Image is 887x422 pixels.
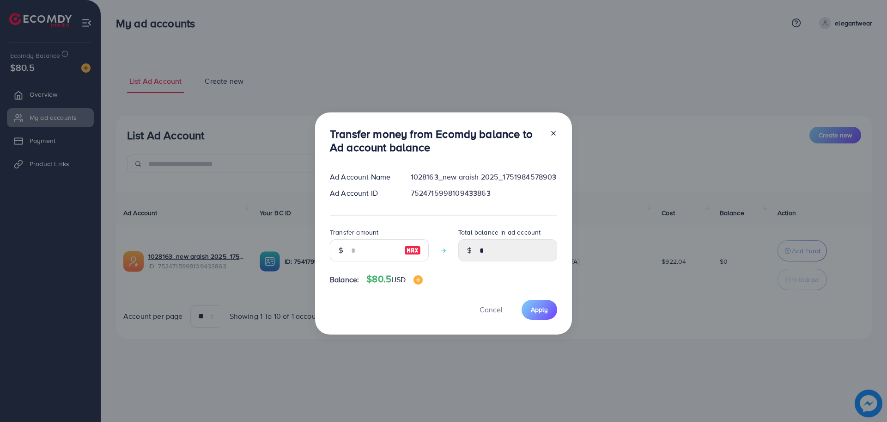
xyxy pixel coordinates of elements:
[330,274,359,285] span: Balance:
[391,274,406,285] span: USD
[322,172,403,182] div: Ad Account Name
[531,305,548,314] span: Apply
[403,188,565,199] div: 7524715998109433863
[468,300,514,320] button: Cancel
[330,228,378,237] label: Transfer amount
[330,127,542,154] h3: Transfer money from Ecomdy balance to Ad account balance
[404,245,421,256] img: image
[322,188,403,199] div: Ad Account ID
[403,172,565,182] div: 1028163_new araish 2025_1751984578903
[458,228,541,237] label: Total balance in ad account
[522,300,557,320] button: Apply
[366,273,422,285] h4: $80.5
[413,275,423,285] img: image
[480,304,503,315] span: Cancel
